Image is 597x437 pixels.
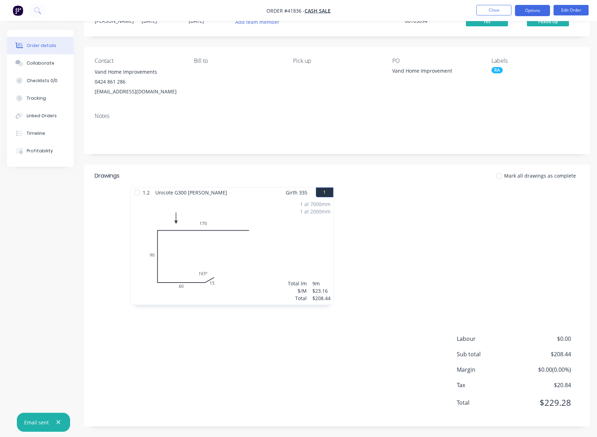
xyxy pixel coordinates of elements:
span: 1.2 [140,187,152,198]
button: Picked Up [527,17,569,28]
div: Collaborate [27,60,54,66]
div: Pick up [293,58,381,64]
span: $208.44 [519,350,571,358]
div: 0156090170165º1 at 7000mm1 at 2000mmTotal lm$/MTotal9m$23.16$208.44 [131,198,333,305]
span: Total [457,398,519,407]
div: Total [288,294,307,302]
div: PO [392,58,480,64]
div: Contact [95,58,183,64]
div: Tracking [27,95,46,101]
span: $0.00 ( 0.00 %) [519,365,571,374]
span: Sub total [457,350,519,358]
span: Mark all drawings as complete [504,172,576,179]
button: Timeline [7,125,74,142]
div: RA [491,67,503,73]
div: Timeline [27,130,45,137]
button: Options [515,5,550,16]
button: Checklists 0/0 [7,72,74,90]
button: Tracking [7,90,74,107]
span: $20.84 [519,381,571,389]
span: Unicote G300 [PERSON_NAME] [152,187,230,198]
button: Linked Orders [7,107,74,125]
div: $208.44 [312,294,331,302]
button: Collaborate [7,54,74,72]
span: Margin [457,365,519,374]
div: Order details [27,42,56,49]
div: Labels [491,58,579,64]
div: Bill to [194,58,282,64]
div: Notes [95,113,579,119]
button: Close [476,5,511,15]
button: Order details [7,37,74,54]
div: 9m [312,280,331,287]
div: $23.16 [312,287,331,294]
div: Vand Home Improvement [392,67,480,77]
span: Yes [466,17,508,26]
div: Drawings [95,172,120,180]
span: Labour [457,335,519,343]
div: 1 at 2000mm [300,208,331,215]
span: Picked Up [527,17,569,26]
span: $229.28 [519,396,571,409]
button: Add team member [236,17,283,27]
button: Edit Order [554,5,589,15]
button: 1 [316,187,333,197]
div: Checklists 0/0 [27,78,57,84]
a: CASH SALE [305,7,331,14]
span: $0.00 [519,335,571,343]
div: [EMAIL_ADDRESS][DOMAIN_NAME] [95,87,183,97]
span: Order #41836 - [266,7,305,14]
div: Email sent [24,419,49,426]
span: Tax [457,381,519,389]
button: Add team member [232,17,283,27]
div: $/M [288,287,307,294]
div: 1 at 7000mm [300,200,331,208]
span: Girth 335 [286,187,307,198]
img: Factory [13,5,23,16]
div: Total lm [288,280,307,287]
div: Linked Orders [27,113,57,119]
div: Vand Home Improvements0424 861 286[EMAIL_ADDRESS][DOMAIN_NAME] [95,67,183,97]
div: Vand Home Improvements [95,67,183,77]
div: Profitability [27,148,53,154]
button: Profitability [7,142,74,160]
div: 0424 861 286 [95,77,183,87]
